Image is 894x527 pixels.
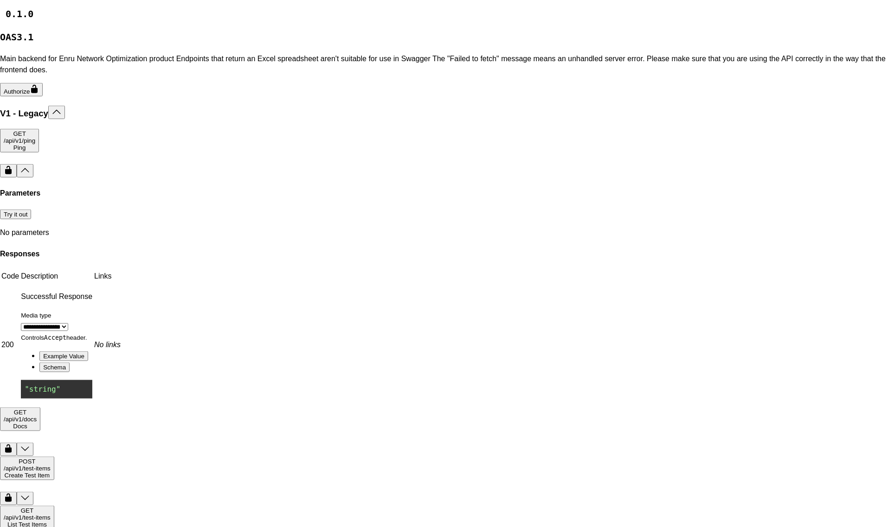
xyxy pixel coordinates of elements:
span: /api /v1 /docs [4,416,37,423]
span: POST [19,458,35,465]
div: Create Test Item [4,472,51,479]
span: "string" [25,385,60,394]
span: /api /v1 /ping [4,137,35,144]
small: Controls header. [21,334,87,341]
td: Code [1,270,19,282]
button: post ​/api​/v1​/test-items [17,492,33,505]
span: GET [21,507,33,514]
td: Links [94,270,121,282]
small: Media type [21,312,51,319]
div: Ping [4,144,35,151]
td: Description [20,270,93,282]
span: Authorize [4,88,30,95]
button: Schema [39,362,70,372]
code: Accept [44,334,66,341]
button: get ​/api​/v1​/ping [17,164,33,178]
i: No links [94,341,121,349]
td: 200 [1,283,19,406]
button: get ​/api​/v1​/docs [17,443,33,456]
select: Media Type [21,323,68,331]
p: Successful Response [21,291,92,302]
button: Collapse operation [48,106,65,119]
div: Docs [4,423,37,430]
button: Example Value [39,351,88,361]
span: /api /v1 /test-items [4,465,51,472]
span: GET [13,130,26,137]
span: /api /v1 /test-items [4,514,51,521]
span: GET [14,409,26,416]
